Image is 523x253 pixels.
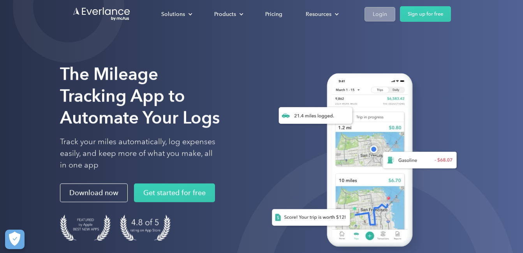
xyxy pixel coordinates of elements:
div: Resources [306,9,331,19]
div: Products [206,7,250,21]
a: Sign up for free [400,6,451,22]
div: Solutions [161,9,185,19]
div: Solutions [153,7,199,21]
div: Resources [298,7,345,21]
p: Track your miles automatically, log expenses easily, and keep more of what you make, all in one app [60,136,216,171]
a: Go to homepage [72,7,131,21]
img: Badge for Featured by Apple Best New Apps [60,215,111,241]
a: Get started for free [134,184,215,202]
img: 4.9 out of 5 stars on the app store [120,215,171,241]
a: Login [365,7,395,21]
a: Download now [60,184,128,202]
div: Pricing [265,9,282,19]
div: Login [373,9,387,19]
button: Cookies Settings [5,230,25,249]
a: Pricing [257,7,290,21]
strong: The Mileage Tracking App to Automate Your Logs [60,63,220,128]
div: Products [214,9,236,19]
